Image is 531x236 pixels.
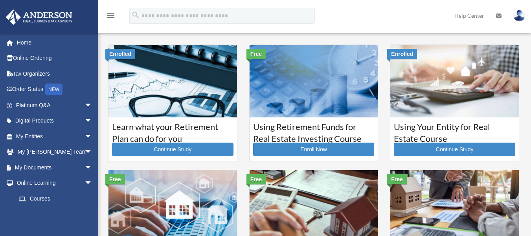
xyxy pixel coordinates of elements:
a: Continue Study [112,143,233,156]
a: Online Ordering [6,50,104,66]
span: arrow_drop_down [85,160,100,176]
div: Free [246,174,266,184]
a: Courses [11,191,100,206]
div: Free [246,49,266,59]
i: search [131,11,140,19]
img: User Pic [513,10,525,21]
a: Home [6,35,104,50]
a: Platinum Q&Aarrow_drop_down [6,97,104,113]
img: Anderson Advisors Platinum Portal [4,9,75,25]
a: Online Learningarrow_drop_down [6,175,104,191]
a: Video Training [11,206,104,222]
h3: Using Your Entity for Real Estate Course [394,121,515,141]
div: Enrolled [387,49,417,59]
span: arrow_drop_down [85,113,100,129]
h3: Learn what your Retirement Plan can do for you [112,121,233,141]
a: Tax Organizers [6,66,104,82]
a: Enroll Now [253,143,375,156]
span: arrow_drop_down [85,97,100,113]
div: NEW [45,84,62,95]
a: Order StatusNEW [6,82,104,98]
a: menu [106,14,116,20]
h3: Using Retirement Funds for Real Estate Investing Course [253,121,375,141]
a: Digital Productsarrow_drop_down [6,113,104,129]
a: My Documentsarrow_drop_down [6,160,104,175]
a: Continue Study [394,143,515,156]
a: My Entitiesarrow_drop_down [6,128,104,144]
a: My [PERSON_NAME] Teamarrow_drop_down [6,144,104,160]
div: Free [387,174,407,184]
div: Enrolled [105,49,135,59]
span: arrow_drop_down [85,144,100,160]
div: Free [105,174,125,184]
i: menu [106,11,116,20]
span: arrow_drop_down [85,128,100,145]
span: arrow_drop_down [85,175,100,191]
